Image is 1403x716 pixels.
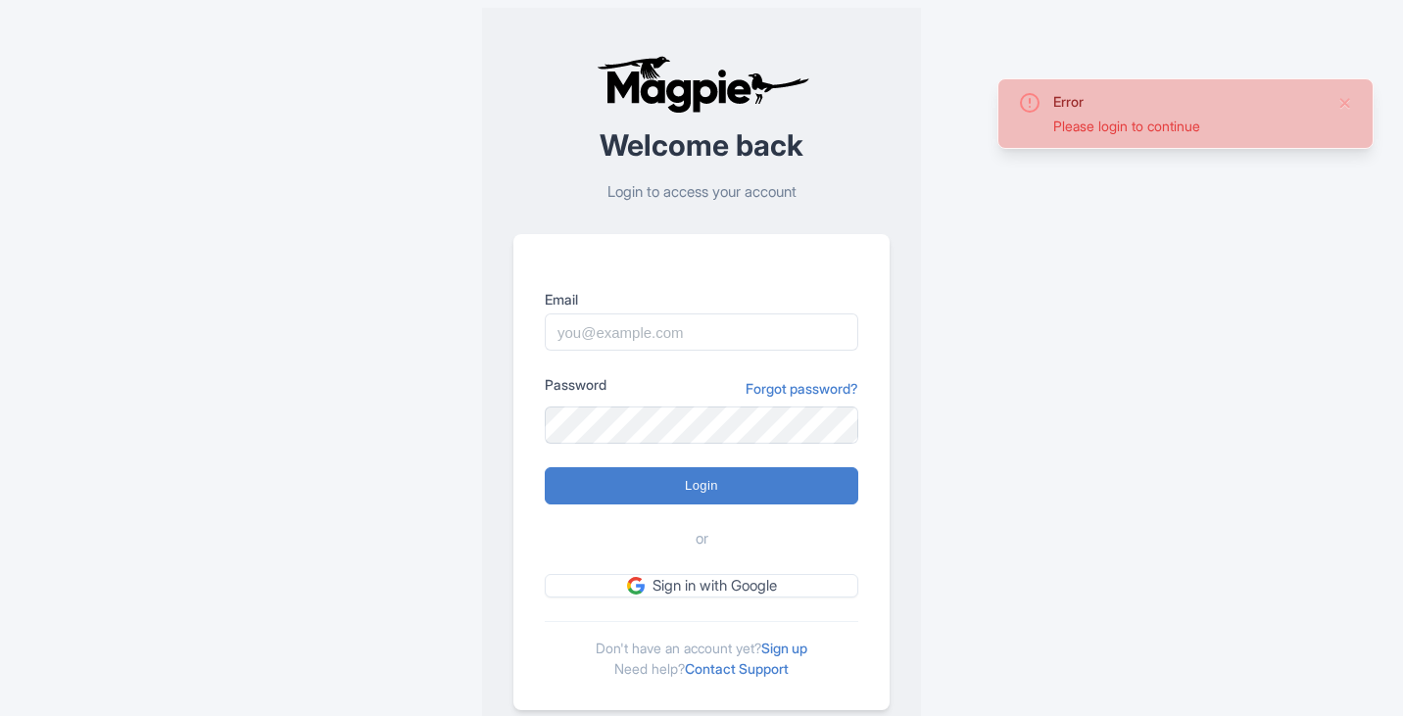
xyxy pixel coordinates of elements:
label: Password [545,374,606,395]
p: Login to access your account [513,181,890,204]
img: google.svg [627,577,645,595]
div: Error [1053,91,1322,112]
a: Contact Support [685,660,789,677]
a: Sign in with Google [545,574,858,598]
span: or [696,528,708,550]
div: Don't have an account yet? Need help? [545,621,858,679]
input: you@example.com [545,313,858,351]
a: Sign up [761,640,807,656]
label: Email [545,289,858,310]
h2: Welcome back [513,129,890,162]
button: Close [1337,91,1353,115]
div: Please login to continue [1053,116,1322,136]
input: Login [545,467,858,504]
a: Forgot password? [746,378,858,399]
img: logo-ab69f6fb50320c5b225c76a69d11143b.png [592,55,812,114]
